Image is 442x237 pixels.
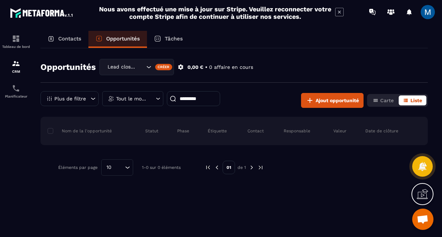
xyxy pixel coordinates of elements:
p: • [205,64,207,71]
p: 0,00 € [187,64,203,71]
p: Tâches [165,35,183,42]
a: Contacts [40,31,88,48]
p: Étiquette [208,128,227,134]
button: Ajout opportunité [301,93,364,108]
img: next [257,164,264,171]
img: formation [12,34,20,43]
p: Tout le monde [116,96,148,101]
a: formationformationTableau de bord [2,29,30,54]
span: 10 [104,164,114,171]
p: Contact [247,128,264,134]
input: Search for option [137,63,144,71]
p: Date de clôture [365,128,398,134]
span: Carte [380,98,394,103]
span: Liste [410,98,422,103]
img: prev [214,164,220,171]
p: de 1 [238,165,246,170]
p: Contacts [58,35,81,42]
span: Ajout opportunité [316,97,359,104]
p: Opportunités [106,35,140,42]
p: CRM [2,70,30,73]
img: next [249,164,255,171]
img: formation [12,59,20,68]
button: Liste [399,95,426,105]
div: Ouvrir le chat [412,209,433,230]
h2: Opportunités [40,60,96,74]
p: 0 affaire en cours [209,64,253,71]
div: Créer [155,64,173,70]
button: Carte [369,95,398,105]
p: Phase [177,128,189,134]
div: Search for option [99,59,174,75]
p: 1-0 sur 0 éléments [142,165,181,170]
img: scheduler [12,84,20,93]
a: Opportunités [88,31,147,48]
p: Statut [145,128,158,134]
div: Search for option [101,159,133,176]
p: Plus de filtre [54,96,86,101]
p: Nom de la l'opportunité [48,128,112,134]
input: Search for option [114,164,123,171]
a: Tâches [147,31,190,48]
img: prev [205,164,211,171]
p: Planificateur [2,94,30,98]
a: schedulerschedulerPlanificateur [2,79,30,104]
p: Responsable [284,128,310,134]
p: Éléments par page [58,165,98,170]
img: logo [10,6,74,19]
h2: Nous avons effectué une mise à jour sur Stripe. Veuillez reconnecter votre compte Stripe afin de ... [99,5,332,20]
p: Valeur [333,128,346,134]
span: Lead closing [106,63,137,71]
p: 01 [223,161,235,174]
p: Tableau de bord [2,45,30,49]
a: formationformationCRM [2,54,30,79]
